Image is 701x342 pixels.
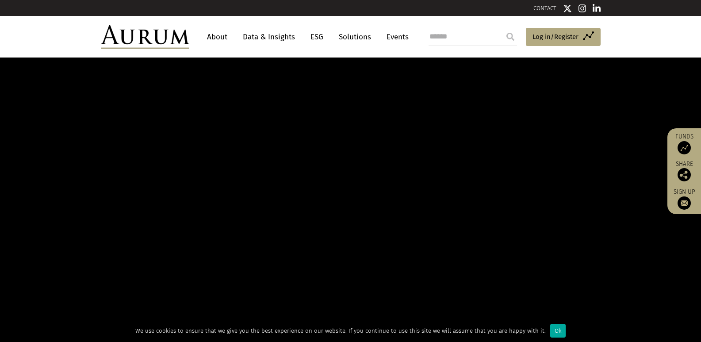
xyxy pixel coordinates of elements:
img: Linkedin icon [593,4,601,13]
a: ESG [306,29,328,45]
span: Log in/Register [532,31,578,42]
a: Funds [672,133,697,154]
img: Twitter icon [563,4,572,13]
a: Solutions [334,29,375,45]
a: CONTACT [533,5,556,12]
a: Sign up [672,188,697,210]
a: Data & Insights [238,29,299,45]
img: Aurum [101,25,189,49]
a: Log in/Register [526,28,601,46]
input: Submit [502,28,519,46]
div: Ok [550,324,566,338]
img: Access Funds [678,141,691,154]
img: Share this post [678,168,691,181]
a: About [203,29,232,45]
a: Events [382,29,409,45]
img: Instagram icon [578,4,586,13]
div: Share [672,161,697,181]
img: Sign up to our newsletter [678,196,691,210]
